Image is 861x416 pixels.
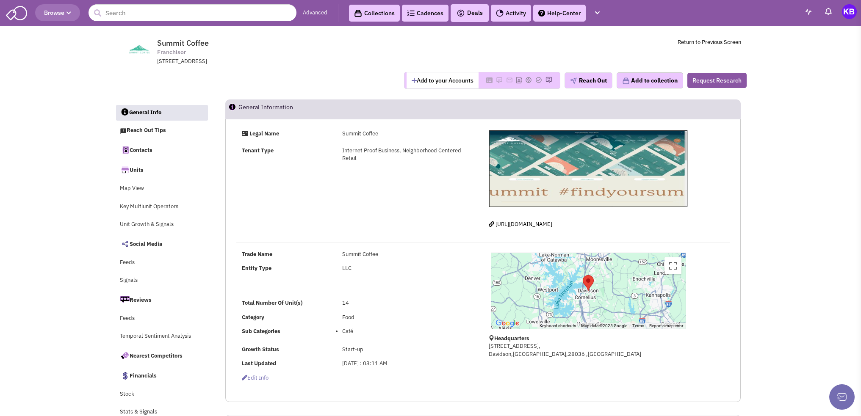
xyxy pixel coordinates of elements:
img: Please add to your accounts [525,77,532,83]
a: Report a map error [649,323,683,328]
div: 14 [337,299,477,307]
a: Key Multiunit Operators [116,199,208,215]
button: Add to your Accounts [407,72,479,88]
span: Franchisor [157,48,186,57]
a: Temporal Sentiment Analysis [116,328,208,344]
div: Food [337,314,477,322]
img: Please add to your accounts [506,77,513,83]
div: Summit Coffee [337,251,477,259]
a: Terms (opens in new tab) [632,323,644,328]
a: Collections [349,5,400,22]
b: Sub Categories [242,328,280,335]
button: Add to collection [617,72,683,88]
img: icon-deals.svg [457,8,465,18]
a: Units [116,161,208,179]
a: Reach Out Tips [116,123,208,139]
span: Browse [44,9,71,17]
a: Cadences [402,5,448,22]
a: General Info [116,105,208,121]
b: Category [242,314,264,321]
img: icon-collection-lavender.png [622,77,630,85]
img: Google [493,318,521,329]
b: Growth Status [242,346,279,353]
a: Map View [116,181,208,197]
b: Trade Name [242,251,272,258]
li: Café [342,328,472,336]
b: Headquarters [494,335,529,342]
a: Advanced [303,9,327,17]
span: Map data ©2025 Google [581,323,627,328]
div: [DATE] : 03:11 AM [337,360,477,368]
strong: Tenant Type [242,147,274,154]
button: Deals [454,8,485,19]
h2: General Information [238,100,293,118]
img: Summit Coffee [489,130,687,207]
b: Entity Type [242,264,271,272]
span: Summit Coffee [157,38,209,48]
img: Please add to your accounts [545,77,552,83]
a: Signals [116,273,208,289]
img: Please add to your accounts [535,77,542,83]
a: Return to Previous Screen [678,39,741,46]
img: SmartAdmin [6,4,27,20]
a: Feeds [116,311,208,327]
div: Summit Coffee [337,130,477,138]
a: Social Media [116,235,208,253]
button: Reach Out [565,72,612,88]
a: Activity [491,5,531,22]
input: Search [89,4,296,21]
a: [URL][DOMAIN_NAME] [489,220,552,228]
button: Request Research [687,73,747,88]
img: Kaitlyn Bridges [842,4,857,19]
button: Toggle fullscreen view [664,257,681,274]
button: Browse [35,4,80,21]
a: Stock [116,386,208,402]
a: Open this area in Google Maps (opens a new window) [493,318,521,329]
img: plane.png [570,77,577,84]
div: Internet Proof Business, Neighborhood Centered Retail [337,147,477,163]
div: [STREET_ADDRESS] [157,58,378,66]
b: Last Updated [242,360,276,367]
a: Contacts [116,141,208,159]
img: Please add to your accounts [496,77,503,83]
b: Total Number Of Unit(s) [242,299,302,306]
p: [STREET_ADDRESS], Davidson,[GEOGRAPHIC_DATA],28036 ,[GEOGRAPHIC_DATA] [489,342,688,358]
button: Keyboard shortcuts [540,323,576,329]
img: Activity.png [496,9,504,17]
a: Feeds [116,255,208,271]
span: Deals [457,9,483,17]
span: [URL][DOMAIN_NAME] [496,220,552,228]
span: Edit info [242,374,269,381]
img: icon-collection-lavender-black.svg [354,9,362,17]
div: Start-up [337,346,477,354]
div: LLC [337,264,477,273]
strong: Legal Name [249,130,279,137]
a: Nearest Competitors [116,347,208,364]
a: Unit Growth & Signals [116,217,208,233]
a: Reviews [116,291,208,309]
img: help.png [538,10,545,17]
a: Help-Center [533,5,586,22]
img: Cadences_logo.png [407,10,415,16]
div: Summit Coffee [583,275,594,291]
a: Financials [116,366,208,384]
